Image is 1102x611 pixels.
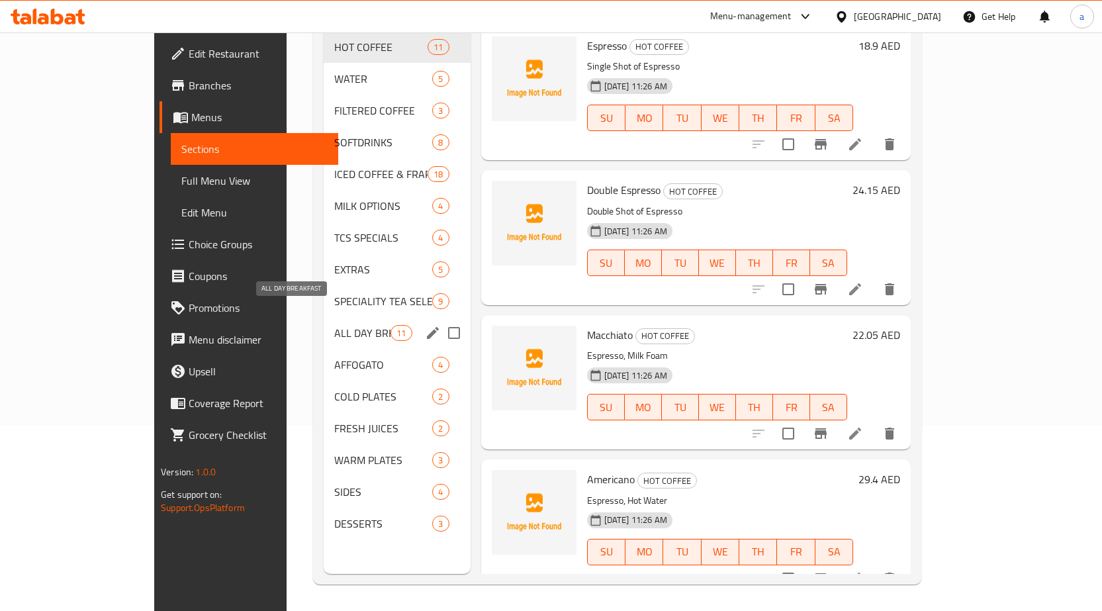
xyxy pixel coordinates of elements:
[874,418,905,449] button: delete
[432,198,449,214] div: items
[189,77,328,93] span: Branches
[160,70,338,101] a: Branches
[334,103,433,118] span: FILTERED COFFEE
[433,263,448,276] span: 5
[663,183,723,199] div: HOT COFFEE
[189,300,328,316] span: Promotions
[636,328,694,344] span: HOT COFFEE
[324,349,471,381] div: AFFOGATO4
[782,109,809,128] span: FR
[852,326,900,344] h6: 22.05 AED
[181,205,328,220] span: Edit Menu
[625,394,662,420] button: MO
[815,539,853,565] button: SA
[599,514,672,526] span: [DATE] 11:26 AM
[704,398,731,417] span: WE
[805,128,837,160] button: Branch-specific-item
[854,9,941,24] div: [GEOGRAPHIC_DATA]
[433,295,448,308] span: 9
[324,476,471,508] div: SIDES4
[334,166,428,182] div: ICED COFFEE & FRAPPE
[324,26,471,545] nav: Menu sections
[852,181,900,199] h6: 24.15 AED
[171,133,338,165] a: Sections
[805,273,837,305] button: Branch-specific-item
[181,173,328,189] span: Full Menu View
[587,180,661,200] span: Double Espresso
[847,136,863,152] a: Edit menu item
[161,486,222,503] span: Get support on:
[433,359,448,371] span: 4
[707,109,734,128] span: WE
[181,141,328,157] span: Sections
[492,36,576,121] img: Espresso
[629,39,689,55] div: HOT COFFEE
[638,473,696,489] span: HOT COFFEE
[160,324,338,355] a: Menu disclaimer
[334,420,433,436] span: FRESH JUICES
[334,134,433,150] span: SOFTDRINKS
[160,355,338,387] a: Upsell
[428,168,448,181] span: 18
[774,420,802,447] span: Select to update
[593,254,620,273] span: SU
[432,134,449,150] div: items
[334,39,428,55] span: HOT COFFEE
[334,484,433,500] span: SIDES
[433,422,448,435] span: 2
[587,539,625,565] button: SU
[625,539,663,565] button: MO
[334,293,433,309] div: SPECIALITY TEA SELECTION
[433,454,448,467] span: 3
[774,130,802,158] span: Select to update
[774,275,802,303] span: Select to update
[587,394,625,420] button: SU
[778,254,805,273] span: FR
[773,394,810,420] button: FR
[324,222,471,254] div: TCS SPECIALS4
[433,486,448,498] span: 4
[324,158,471,190] div: ICED COFFEE & FRAPPE18
[189,395,328,411] span: Coverage Report
[324,381,471,412] div: COLD PLATES2
[390,325,412,341] div: items
[324,31,471,63] div: HOT COFFEE11
[334,516,433,532] div: DESSERTS
[599,80,672,93] span: [DATE] 11:26 AM
[334,357,433,373] span: AFFOGATO
[428,39,449,55] div: items
[171,197,338,228] a: Edit Menu
[631,109,658,128] span: MO
[189,268,328,284] span: Coupons
[324,126,471,158] div: SOFTDRINKS8
[662,394,699,420] button: TU
[667,398,694,417] span: TU
[625,250,662,276] button: MO
[736,394,773,420] button: TH
[587,203,847,220] p: Double Shot of Espresso
[432,484,449,500] div: items
[423,323,443,343] button: edit
[189,46,328,62] span: Edit Restaurant
[707,542,734,561] span: WE
[736,250,773,276] button: TH
[334,325,390,341] span: ALL DAY BREAKFAST
[847,281,863,297] a: Edit menu item
[663,105,701,131] button: TU
[432,452,449,468] div: items
[702,539,739,565] button: WE
[334,389,433,404] span: COLD PLATES
[587,493,853,509] p: Espresso, Hot Water
[739,539,777,565] button: TH
[432,293,449,309] div: items
[858,36,900,55] h6: 18.9 AED
[433,200,448,212] span: 4
[874,563,905,594] button: delete
[815,398,842,417] span: SA
[161,463,193,481] span: Version:
[432,357,449,373] div: items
